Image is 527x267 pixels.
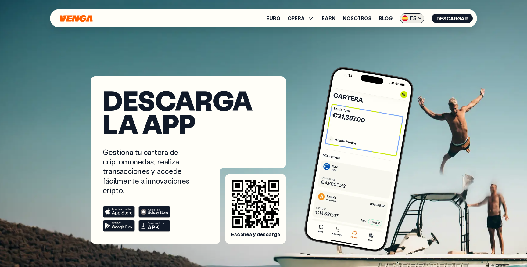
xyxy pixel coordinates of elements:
[288,15,314,22] span: OPERA
[103,88,274,135] h1: Descarga la app
[231,231,280,238] span: Escanea y descarga
[103,147,203,195] p: Gestiona tu cartera de criptomonedas, realiza transacciones y accede fácilmente a innovaciones cr...
[266,16,280,21] a: Euro
[432,14,473,23] button: Descargar
[400,13,424,23] span: ES
[302,65,416,254] img: phone
[402,15,408,21] img: flag-es
[379,16,393,21] a: Blog
[288,16,305,21] span: OPERA
[343,16,371,21] a: Nosotros
[322,16,335,21] a: Earn
[59,15,93,22] svg: Inicio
